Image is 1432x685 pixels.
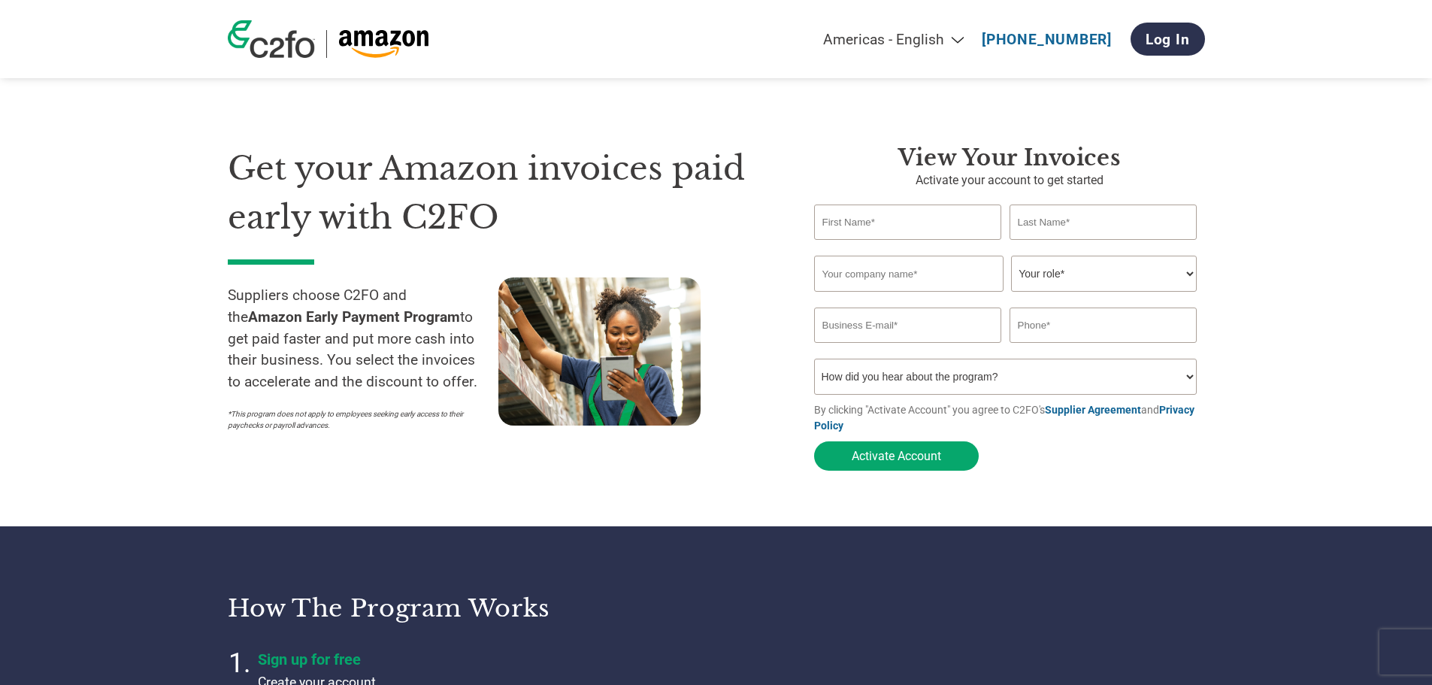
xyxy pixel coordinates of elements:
[814,293,1197,302] div: Invalid company name or company name is too long
[258,650,634,668] h4: Sign up for free
[1045,404,1141,416] a: Supplier Agreement
[228,408,483,431] p: *This program does not apply to employees seeking early access to their paychecks or payroll adva...
[1010,205,1197,240] input: Last Name*
[814,404,1194,432] a: Privacy Policy
[1010,344,1197,353] div: Inavlid Phone Number
[498,277,701,426] img: supply chain worker
[814,144,1205,171] h3: View Your Invoices
[982,31,1112,48] a: [PHONE_NUMBER]
[814,256,1004,292] input: Your company name*
[814,344,1002,353] div: Inavlid Email Address
[228,593,698,623] h3: How the program works
[814,441,979,471] button: Activate Account
[228,144,769,241] h1: Get your Amazon invoices paid early with C2FO
[814,171,1205,189] p: Activate your account to get started
[814,205,1002,240] input: First Name*
[228,20,315,58] img: c2fo logo
[228,285,498,393] p: Suppliers choose C2FO and the to get paid faster and put more cash into their business. You selec...
[814,241,1002,250] div: Invalid first name or first name is too long
[814,402,1205,434] p: By clicking "Activate Account" you agree to C2FO's and
[814,308,1002,343] input: Invalid Email format
[1011,256,1197,292] select: Title/Role
[1010,241,1197,250] div: Invalid last name or last name is too long
[1010,308,1197,343] input: Phone*
[1131,23,1205,56] a: Log In
[248,308,460,326] strong: Amazon Early Payment Program
[338,30,429,58] img: Amazon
